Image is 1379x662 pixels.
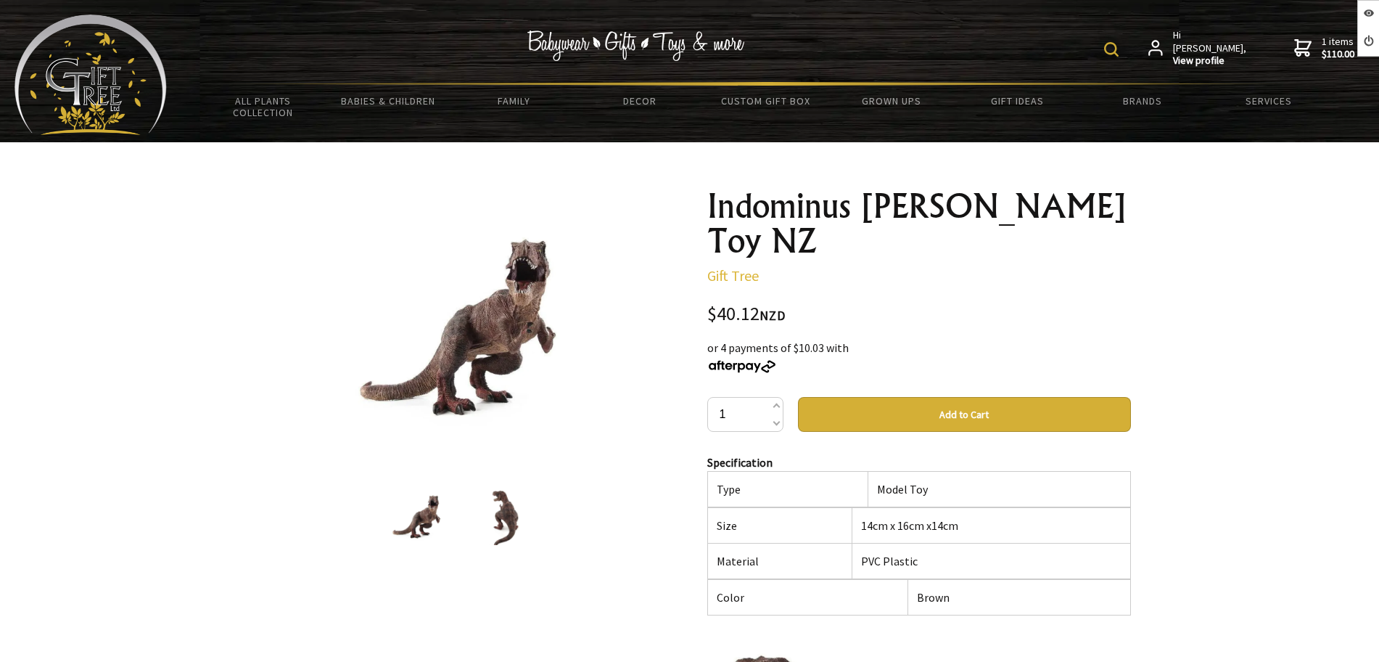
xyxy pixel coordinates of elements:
div: $40.12 [707,305,1131,324]
strong: View profile [1173,54,1248,68]
td: PVC Plastic [852,544,1130,579]
span: 1 items [1322,35,1354,61]
button: Add to Cart [798,397,1131,432]
span: NZD [760,307,786,324]
a: Gift Ideas [954,86,1079,116]
a: Babies & Children [326,86,451,116]
strong: Specification [707,455,773,470]
a: All Plants Collection [200,86,326,128]
img: Afterpay [707,360,777,373]
td: Type [707,472,868,507]
a: Grown Ups [828,86,954,116]
img: Indominus Rex Toy NZ [477,490,532,545]
img: Indominus Rex Toy NZ [347,217,574,444]
a: Decor [577,86,702,116]
h1: Indominus [PERSON_NAME] Toy NZ [707,189,1131,258]
span: Hi [PERSON_NAME], [1173,29,1248,68]
a: Services [1206,86,1331,116]
td: Color [707,580,907,616]
a: Brands [1080,86,1206,116]
img: product search [1104,42,1119,57]
td: Brown [907,580,1130,616]
strong: $110.00 [1322,48,1354,61]
img: Babywear - Gifts - Toys & more [527,30,744,61]
a: Custom Gift Box [703,86,828,116]
img: Babyware - Gifts - Toys and more... [15,15,167,135]
a: Gift Tree [707,266,759,285]
a: Family [451,86,577,116]
td: Model Toy [868,472,1130,507]
div: or 4 payments of $10.03 with [707,339,1131,374]
td: Material [707,544,852,579]
img: Indominus Rex Toy NZ [390,490,445,545]
td: Size [707,508,852,544]
a: 1 items$110.00 [1294,29,1354,68]
td: 14cm x 16cm x14cm [852,508,1130,544]
a: Hi [PERSON_NAME],View profile [1148,29,1248,68]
